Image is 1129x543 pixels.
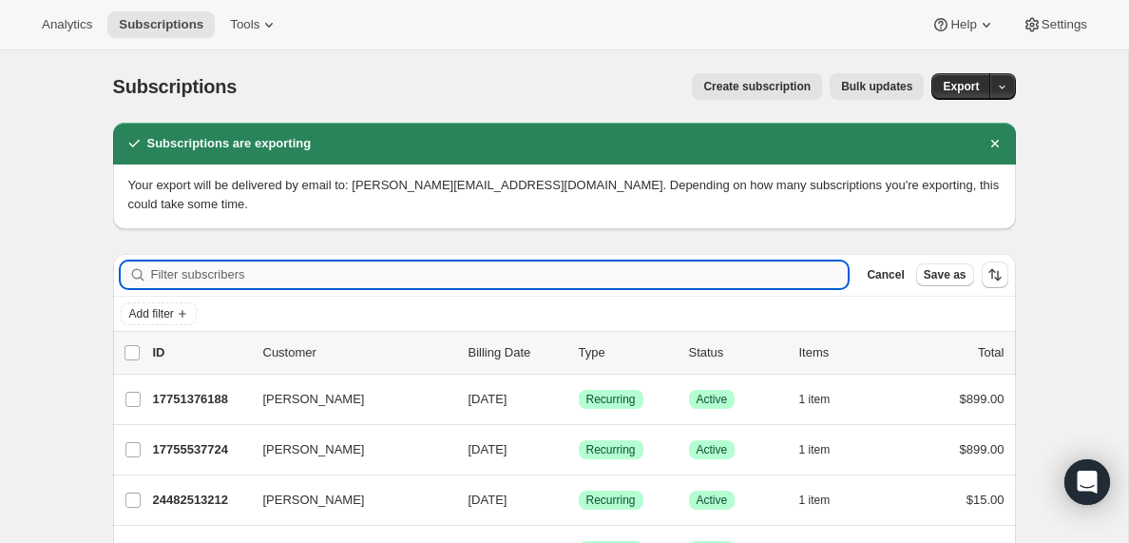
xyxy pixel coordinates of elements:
[943,79,979,94] span: Export
[799,493,831,508] span: 1 item
[978,343,1004,362] p: Total
[586,392,636,407] span: Recurring
[1011,11,1099,38] button: Settings
[867,267,904,282] span: Cancel
[916,263,974,286] button: Save as
[153,487,1005,514] div: 24482513212[PERSON_NAME][DATE]SuccessRecurringSuccessActive1 item$15.00
[697,493,728,508] span: Active
[263,343,453,362] p: Customer
[859,263,911,286] button: Cancel
[469,442,507,456] span: [DATE]
[469,343,564,362] p: Billing Date
[107,11,215,38] button: Subscriptions
[697,392,728,407] span: Active
[42,17,92,32] span: Analytics
[153,343,1005,362] div: IDCustomerBilling DateTypeStatusItemsTotal
[924,267,966,282] span: Save as
[129,306,174,321] span: Add filter
[966,493,1005,507] span: $15.00
[151,262,849,288] input: Filter subscribers
[799,442,831,457] span: 1 item
[30,11,104,38] button: Analytics
[799,487,852,514] button: 1 item
[960,442,1005,456] span: $899.00
[469,392,507,406] span: [DATE]
[147,134,312,153] h2: Subscriptions are exporting
[153,390,248,409] p: 17751376188
[920,11,1006,38] button: Help
[230,17,259,32] span: Tools
[841,79,912,94] span: Bulk updates
[586,442,636,457] span: Recurring
[153,343,248,362] p: ID
[799,386,852,413] button: 1 item
[153,491,248,510] p: 24482513212
[252,435,442,465] button: [PERSON_NAME]
[153,386,1005,413] div: 17751376188[PERSON_NAME][DATE]SuccessRecurringSuccessActive1 item$899.00
[703,79,811,94] span: Create subscription
[263,390,365,409] span: [PERSON_NAME]
[950,17,976,32] span: Help
[252,384,442,415] button: [PERSON_NAME]
[689,343,784,362] p: Status
[128,178,1000,211] span: Your export will be delivered by email to: [PERSON_NAME][EMAIL_ADDRESS][DOMAIN_NAME]. Depending o...
[1042,17,1087,32] span: Settings
[252,485,442,515] button: [PERSON_NAME]
[982,130,1008,157] button: Dismiss notification
[697,442,728,457] span: Active
[982,262,1008,288] button: Sort the results
[219,11,290,38] button: Tools
[931,73,990,100] button: Export
[960,392,1005,406] span: $899.00
[153,436,1005,463] div: 17755537724[PERSON_NAME][DATE]SuccessRecurringSuccessActive1 item$899.00
[113,76,238,97] span: Subscriptions
[830,73,924,100] button: Bulk updates
[469,493,507,507] span: [DATE]
[692,73,822,100] button: Create subscription
[1064,459,1110,505] div: Open Intercom Messenger
[799,343,894,362] div: Items
[799,392,831,407] span: 1 item
[153,440,248,459] p: 17755537724
[263,440,365,459] span: [PERSON_NAME]
[121,302,197,325] button: Add filter
[586,493,636,508] span: Recurring
[263,491,365,510] span: [PERSON_NAME]
[799,436,852,463] button: 1 item
[579,343,674,362] div: Type
[119,17,203,32] span: Subscriptions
